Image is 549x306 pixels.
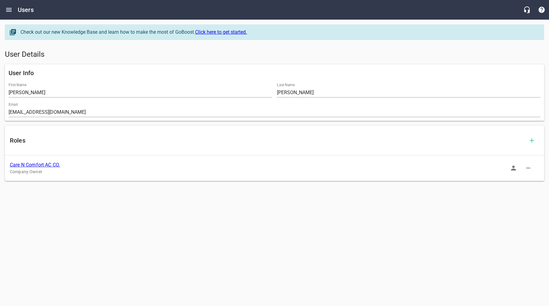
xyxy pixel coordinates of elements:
[521,161,536,175] button: Delete Role
[506,161,521,175] button: Sign In as Role
[9,83,26,87] label: First Name
[524,133,539,148] button: Add Role
[277,83,295,87] label: Last Name
[18,5,34,15] h6: Users
[21,29,538,36] div: Check out our new Knowledge Base and learn how to make the most of GoBoost.
[2,2,16,17] button: Open drawer
[9,68,540,78] h6: User Info
[195,29,247,35] a: Click here to get started.
[9,103,18,106] label: Email
[10,136,524,145] h6: Roles
[5,50,544,59] h5: User Details
[520,2,534,17] button: Live Chat
[10,162,60,168] a: Care N Comfort AC CO.
[10,169,529,175] p: Company Owner
[534,2,549,17] button: Support Portal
